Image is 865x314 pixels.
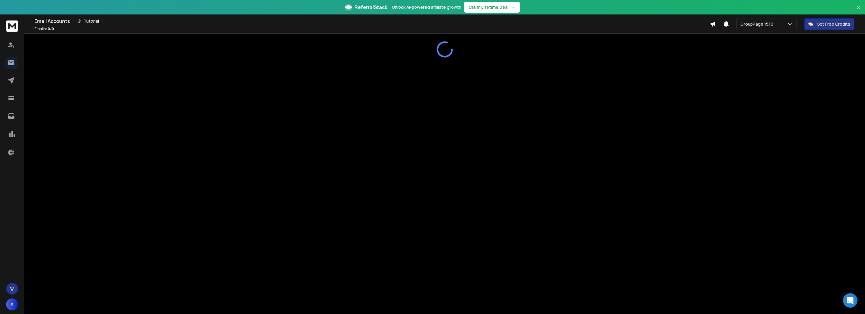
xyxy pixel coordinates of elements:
[48,26,54,31] span: 0 / 0
[804,18,854,30] button: Get Free Credits
[34,17,710,25] div: Email Accounts
[843,293,857,308] div: Open Intercom Messenger
[855,4,863,18] button: Close banner
[34,27,54,31] p: Emails :
[6,298,18,310] button: A
[511,4,515,10] span: →
[740,21,776,27] p: GroupPage 15.10
[392,4,461,10] p: Unlock AI-powered affiliate growth
[817,21,850,27] p: Get Free Credits
[464,2,520,13] button: Claim Lifetime Deal→
[74,17,103,25] button: Tutorial
[355,4,387,11] span: ReferralStack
